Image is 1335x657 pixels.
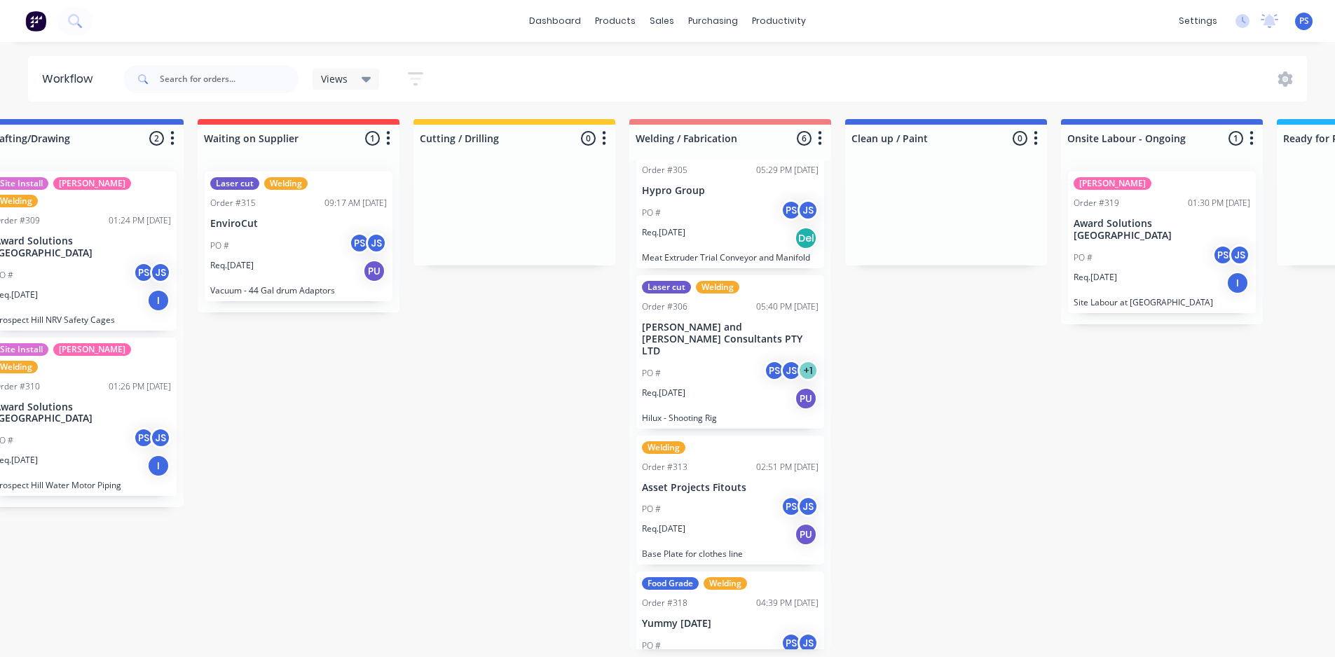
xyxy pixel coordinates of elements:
div: PS [133,262,154,283]
p: EnviroCut [210,218,387,230]
p: Hypro Group [642,185,819,197]
div: Laser cut [642,281,691,293]
div: PS [1212,244,1233,265]
div: JS [366,233,387,254]
div: productivity [745,11,813,32]
div: [PERSON_NAME] [1074,177,1151,190]
p: PO # [642,207,661,219]
div: PU [795,523,817,546]
p: [PERSON_NAME] and [PERSON_NAME] Consultants PTY LTD [642,321,819,357]
p: Vacuum - 44 Gal drum Adaptors [210,285,387,296]
p: Req. [DATE] [642,523,685,535]
div: 01:26 PM [DATE] [109,380,171,393]
p: Hilux - Shooting Rig [642,413,819,423]
div: 05:29 PM [DATE] [756,164,819,177]
div: I [1226,272,1249,294]
div: Welding [642,441,685,454]
a: dashboard [522,11,588,32]
p: Req. [DATE] [642,226,685,239]
div: Order #30505:29 PM [DATE]Hypro GroupPO #PSJSReq.[DATE]DelMeat Extruder Trial Conveyor and Manifold [636,121,824,268]
div: 09:17 AM [DATE] [324,197,387,209]
p: Req. [DATE] [642,387,685,399]
div: PS [781,496,802,517]
p: Base Plate for clothes line [642,548,819,559]
div: PU [795,387,817,410]
div: JS [797,200,819,221]
div: sales [643,11,681,32]
p: Yummy [DATE] [642,618,819,630]
p: Award Solutions [GEOGRAPHIC_DATA] [1074,218,1250,242]
p: Req. [DATE] [210,259,254,272]
div: 01:24 PM [DATE] [109,214,171,227]
p: PO # [642,367,661,380]
div: products [588,11,643,32]
img: Factory [25,11,46,32]
div: 01:30 PM [DATE] [1188,197,1250,209]
div: JS [1229,244,1250,265]
div: JS [797,496,819,517]
div: Order #318 [642,597,687,609]
div: I [147,289,170,312]
div: 05:40 PM [DATE] [756,300,819,313]
div: Welding [696,281,739,293]
p: PO # [1074,251,1093,264]
div: Order #306 [642,300,687,313]
div: 04:39 PM [DATE] [756,597,819,609]
div: JS [150,427,171,448]
div: purchasing [681,11,745,32]
div: Food Grade [642,577,699,590]
div: Laser cutWeldingOrder #30605:40 PM [DATE][PERSON_NAME] and [PERSON_NAME] Consultants PTY LTDPO #P... [636,275,824,428]
p: Site Labour at [GEOGRAPHIC_DATA] [1074,297,1250,307]
div: settings [1172,11,1224,32]
div: Laser cutWeldingOrder #31509:17 AM [DATE]EnviroCutPO #PSJSReq.[DATE]PUVacuum - 44 Gal drum Adaptors [205,172,392,301]
div: PS [781,632,802,653]
div: Del [795,227,817,249]
div: Welding [704,577,747,590]
input: Search for orders... [160,65,299,93]
div: Laser cut [210,177,259,190]
p: Req. [DATE] [1074,271,1117,284]
div: Order #319 [1074,197,1119,209]
span: Views [321,71,348,86]
div: [PERSON_NAME] [53,177,131,190]
div: JS [781,360,802,381]
div: 02:51 PM [DATE] [756,461,819,473]
div: Welding [264,177,308,190]
span: PS [1299,15,1309,27]
div: + 1 [797,360,819,381]
div: PU [363,260,385,282]
div: JS [797,632,819,653]
div: [PERSON_NAME]Order #31901:30 PM [DATE]Award Solutions [GEOGRAPHIC_DATA]PO #PSJSReq.[DATE]ISite La... [1068,172,1256,313]
div: Order #313 [642,461,687,473]
p: Meat Extruder Trial Conveyor and Manifold [642,252,819,263]
div: [PERSON_NAME] [53,343,131,356]
div: I [147,455,170,477]
div: Workflow [42,71,100,88]
div: PS [133,427,154,448]
div: PS [781,200,802,221]
p: PO # [210,240,229,252]
div: WeldingOrder #31302:51 PM [DATE]Asset Projects FitoutsPO #PSJSReq.[DATE]PUBase Plate for clothes ... [636,436,824,565]
div: PS [764,360,785,381]
p: PO # [642,503,661,516]
div: PS [349,233,370,254]
div: Order #315 [210,197,256,209]
div: Order #305 [642,164,687,177]
div: JS [150,262,171,283]
p: PO # [642,639,661,652]
p: Asset Projects Fitouts [642,482,819,494]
